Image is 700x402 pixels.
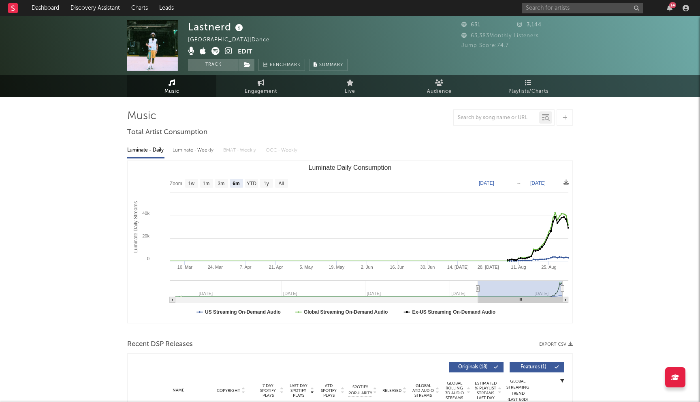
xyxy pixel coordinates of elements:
[348,384,372,396] span: Spotify Popularity
[516,180,521,186] text: →
[361,265,373,269] text: 2. Jun
[173,143,215,157] div: Luminate - Weekly
[530,180,546,186] text: [DATE]
[484,75,573,97] a: Playlists/Charts
[188,59,239,71] button: Track
[164,87,179,96] span: Music
[454,115,539,121] input: Search by song name or URL
[449,362,504,372] button: Originals(18)
[170,181,182,186] text: Zoom
[238,47,252,57] button: Edit
[443,381,465,400] span: Global Rolling 7D Audio Streams
[127,128,207,137] span: Total Artist Consumption
[128,161,572,323] svg: Luminate Daily Consumption
[127,143,164,157] div: Luminate - Daily
[288,383,309,398] span: Last Day Spotify Plays
[309,164,392,171] text: Luminate Daily Consumption
[142,233,149,238] text: 20k
[133,201,139,252] text: Luminate Daily Streams
[304,309,388,315] text: Global Streaming On-Demand Audio
[217,388,240,393] span: Copyright
[522,3,643,13] input: Search for artists
[127,75,216,97] a: Music
[257,383,279,398] span: 7 Day Spotify Plays
[412,383,434,398] span: Global ATD Audio Streams
[233,181,239,186] text: 6m
[454,365,491,370] span: Originals ( 18 )
[319,63,343,67] span: Summary
[508,87,548,96] span: Playlists/Charts
[511,265,526,269] text: 11. Aug
[216,75,305,97] a: Engagement
[667,5,672,11] button: 14
[510,362,564,372] button: Features(1)
[188,181,195,186] text: 1w
[478,265,499,269] text: 28. [DATE]
[345,87,355,96] span: Live
[177,265,193,269] text: 10. Mar
[539,342,573,347] button: Export CSV
[669,2,676,8] div: 14
[461,33,539,38] span: 63,383 Monthly Listeners
[269,265,283,269] text: 21. Apr
[264,181,269,186] text: 1y
[447,265,469,269] text: 14. [DATE]
[390,265,404,269] text: 16. Jun
[247,181,256,186] text: YTD
[461,43,509,48] span: Jump Score: 74.7
[147,256,149,261] text: 0
[305,75,395,97] a: Live
[517,22,542,28] span: 3,144
[240,265,252,269] text: 7. Apr
[318,383,339,398] span: ATD Spotify Plays
[270,60,301,70] span: Benchmark
[258,59,305,71] a: Benchmark
[474,381,497,400] span: Estimated % Playlist Streams Last Day
[188,35,279,45] div: [GEOGRAPHIC_DATA] | Dance
[412,309,496,315] text: Ex-US Streaming On-Demand Audio
[541,265,556,269] text: 25. Aug
[152,387,205,393] div: Name
[245,87,277,96] span: Engagement
[299,265,313,269] text: 5. May
[208,265,223,269] text: 24. Mar
[127,340,193,349] span: Recent DSP Releases
[420,265,435,269] text: 30. Jun
[479,180,494,186] text: [DATE]
[218,181,225,186] text: 3m
[461,22,480,28] span: 631
[515,365,552,370] span: Features ( 1 )
[188,20,245,34] div: Lastnerd
[395,75,484,97] a: Audience
[329,265,345,269] text: 19. May
[142,211,149,216] text: 40k
[309,59,348,71] button: Summary
[427,87,452,96] span: Audience
[278,181,284,186] text: All
[203,181,210,186] text: 1m
[382,388,401,393] span: Released
[205,309,281,315] text: US Streaming On-Demand Audio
